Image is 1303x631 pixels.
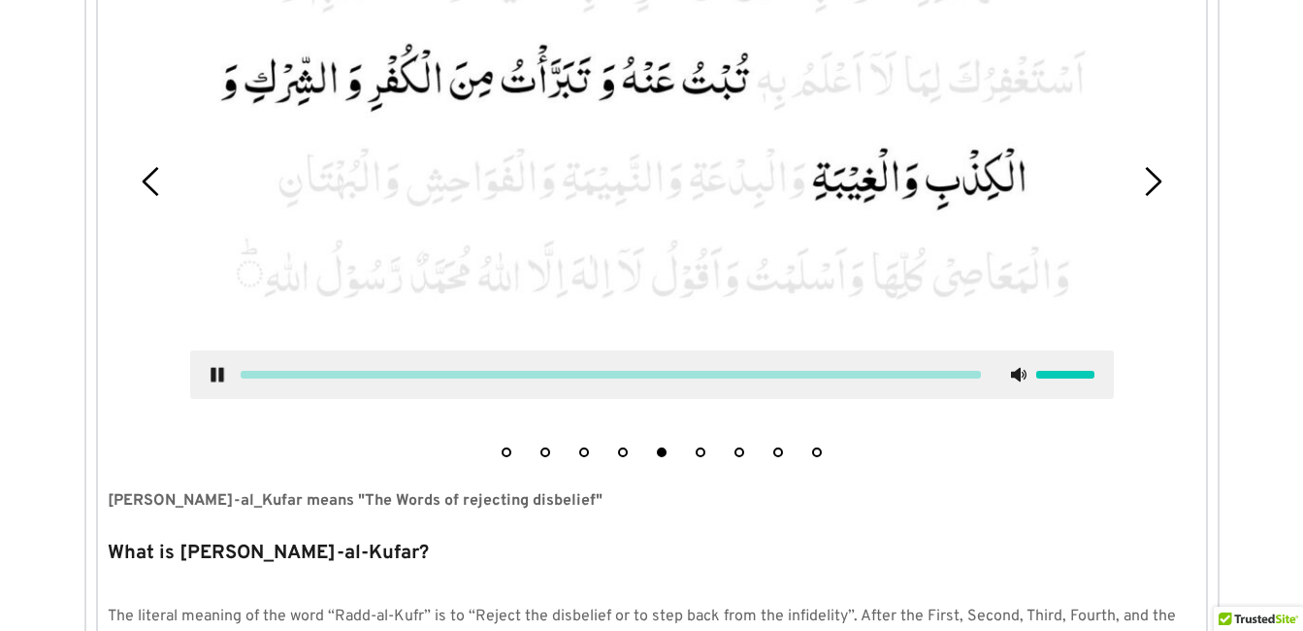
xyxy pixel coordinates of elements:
[108,491,603,511] strong: [PERSON_NAME]-al_Kufar means "The Words of rejecting disbelief"
[618,448,628,457] button: 4 of 9
[579,448,589,457] button: 3 of 9
[502,448,511,457] button: 1 of 9
[773,448,783,457] button: 8 of 9
[108,541,429,566] strong: What is [PERSON_NAME]-al-Kufar?
[812,448,822,457] button: 9 of 9
[540,448,550,457] button: 2 of 9
[734,448,744,457] button: 7 of 9
[696,448,705,457] button: 6 of 9
[657,448,667,457] button: 5 of 9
